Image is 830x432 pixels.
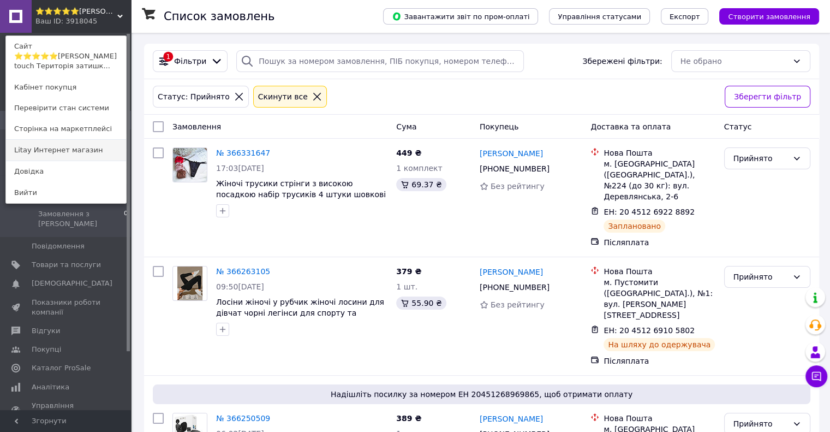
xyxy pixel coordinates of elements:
a: Жіночі трусики стрінги з високою посадкою набір трусиків 4 штуки шовкові тусики-стрінги з регулюв... [216,179,386,210]
div: Нова Пошта [604,413,715,424]
span: Експорт [670,13,700,21]
a: Фото товару [172,147,207,182]
span: 1 шт. [396,282,417,291]
div: м. [GEOGRAPHIC_DATA] ([GEOGRAPHIC_DATA].), №224 (до 30 кг): вул. Деревлянська, 2-6 [604,158,715,202]
input: Пошук за номером замовлення, ПІБ покупця, номером телефону, Email, номером накладної [236,50,524,72]
span: Доставка та оплата [590,122,671,131]
a: [PERSON_NAME] [480,413,543,424]
span: Створити замовлення [728,13,810,21]
button: Управління статусами [549,8,650,25]
button: Створити замовлення [719,8,819,25]
div: 55.90 ₴ [396,297,446,310]
button: Завантажити звіт по пром-оплаті [383,8,538,25]
div: Прийнято [733,271,788,283]
span: Аналітика [32,382,69,392]
a: Кабінет покупця [6,77,126,98]
span: ЕН: 20 4512 6910 5802 [604,326,695,335]
div: На шляху до одержувача [604,338,715,351]
span: Cума [396,122,416,131]
span: Зберегти фільтр [734,91,801,103]
span: Каталог ProSale [32,363,91,373]
div: Cкинути все [256,91,310,103]
span: Управління статусами [558,13,641,21]
a: Сайт ⭐⭐⭐⭐⭐[PERSON_NAME] touch Територія затишк... [6,36,126,77]
a: Перевірити стан системи [6,98,126,119]
a: № 366263105 [216,267,270,276]
a: Довідка [6,161,126,182]
span: Статус [724,122,752,131]
a: Створити замовлення [708,11,819,20]
div: Прийнято [733,418,788,430]
span: 09:50[DATE] [216,282,264,291]
span: Показники роботи компанії [32,298,101,317]
a: Вийти [6,182,126,203]
span: Покупець [480,122,518,131]
span: Надішліть посилку за номером ЕН 20451268969865, щоб отримати оплату [157,389,806,400]
h1: Список замовлень [164,10,274,23]
span: 0 [124,209,128,229]
div: Статус: Прийнято [156,91,232,103]
a: Лосіни жіночі у рубчик жіночі лосини для дівчат чорні легінси для спорту та прогулянок [216,298,384,328]
a: № 366331647 [216,149,270,157]
div: Нова Пошта [604,266,715,277]
div: 69.37 ₴ [396,178,446,191]
span: Управління сайтом [32,401,101,421]
span: 389 ₴ [396,414,421,423]
a: № 366250509 [216,414,270,423]
div: м. Пустомити ([GEOGRAPHIC_DATA].), №1: вул. [PERSON_NAME][STREET_ADDRESS] [604,277,715,321]
span: ЕН: 20 4512 6922 8892 [604,208,695,216]
span: Товари та послуги [32,260,101,270]
span: Відгуки [32,326,60,336]
span: 449 ₴ [396,149,421,157]
span: Замовлення з [PERSON_NAME] [38,209,124,229]
span: Без рейтингу [491,300,545,309]
span: Повідомлення [32,241,85,251]
a: Litay Интернет магазин [6,140,126,161]
a: [PERSON_NAME] [480,267,543,277]
span: Покупці [32,345,61,354]
img: Фото товару [173,148,207,182]
div: Післяплата [604,237,715,248]
button: Зберегти фільтр [725,86,810,108]
div: [PHONE_NUMBER] [477,280,552,295]
span: Без рейтингу [491,182,545,191]
div: Прийнято [733,152,788,164]
a: Сторінка на маркетплейсі [6,119,126,139]
a: [PERSON_NAME] [480,148,543,159]
span: Фільтри [174,56,206,67]
span: 1 комплект [396,164,442,173]
span: 379 ₴ [396,267,421,276]
img: Фото товару [177,267,203,300]
span: Завантажити звіт по пром-оплаті [392,11,529,21]
span: Збережені фільтри: [582,56,662,67]
div: Ваш ID: 3918045 [35,16,81,26]
button: Чат з покупцем [805,365,827,387]
span: Замовлення [172,122,221,131]
span: ⭐⭐⭐⭐⭐Angel's touch Територія затишку та комфорту [35,7,117,16]
div: Не обрано [680,55,788,67]
span: [DEMOGRAPHIC_DATA] [32,279,112,288]
div: [PHONE_NUMBER] [477,161,552,176]
a: Фото товару [172,266,207,301]
div: Заплановано [604,220,665,233]
div: Післяплата [604,356,715,366]
button: Експорт [661,8,709,25]
span: 17:03[DATE] [216,164,264,173]
div: Нова Пошта [604,147,715,158]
